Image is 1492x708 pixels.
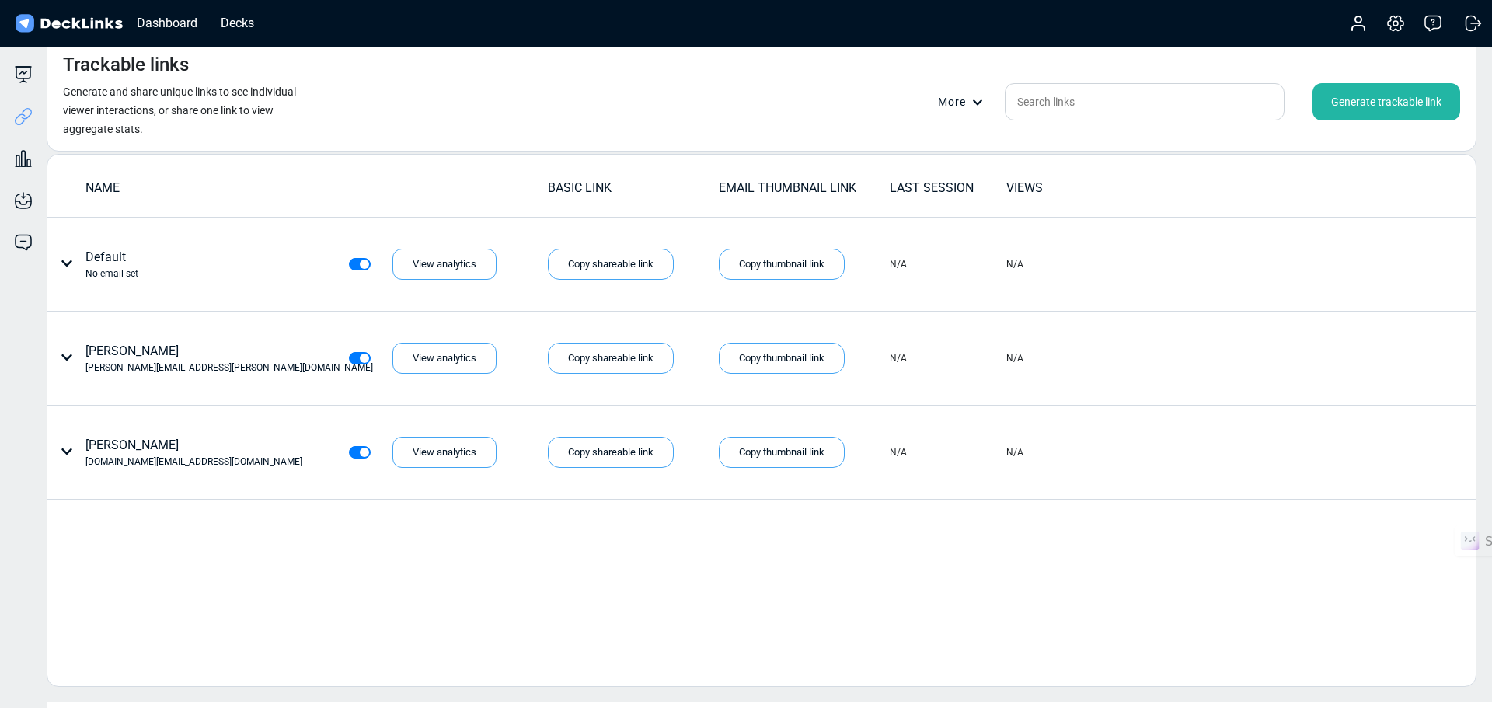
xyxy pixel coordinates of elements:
div: LAST SESSION [890,179,1005,197]
div: Copy thumbnail link [719,437,845,468]
div: VIEWS [1006,179,1121,197]
div: Copy shareable link [548,343,674,374]
small: Generate and share unique links to see individual viewer interactions, or share one link to view ... [63,85,296,135]
div: View analytics [392,343,497,374]
h4: Trackable links [63,54,189,76]
div: Copy thumbnail link [719,343,845,374]
td: BASIC LINK [547,178,718,205]
div: View analytics [392,249,497,280]
div: Decks [213,13,262,33]
div: N/A [1006,445,1023,459]
div: View analytics [392,437,497,468]
div: N/A [1006,351,1023,365]
div: N/A [890,351,907,365]
input: Search links [1005,83,1285,120]
div: [PERSON_NAME] [85,342,373,375]
div: NAME [85,179,546,197]
div: Copy thumbnail link [719,249,845,280]
div: N/A [890,257,907,271]
div: Generate trackable link [1312,83,1460,120]
div: Default [85,248,138,281]
div: N/A [890,445,907,459]
div: More [938,94,992,110]
div: [DOMAIN_NAME][EMAIL_ADDRESS][DOMAIN_NAME] [85,455,302,469]
div: [PERSON_NAME] [85,436,302,469]
div: Copy shareable link [548,249,674,280]
div: Dashboard [129,13,205,33]
div: Copy shareable link [548,437,674,468]
td: EMAIL THUMBNAIL LINK [718,178,889,205]
div: [PERSON_NAME][EMAIL_ADDRESS][PERSON_NAME][DOMAIN_NAME] [85,361,373,375]
div: N/A [1006,257,1023,271]
div: No email set [85,267,138,281]
img: DeckLinks [12,12,125,35]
